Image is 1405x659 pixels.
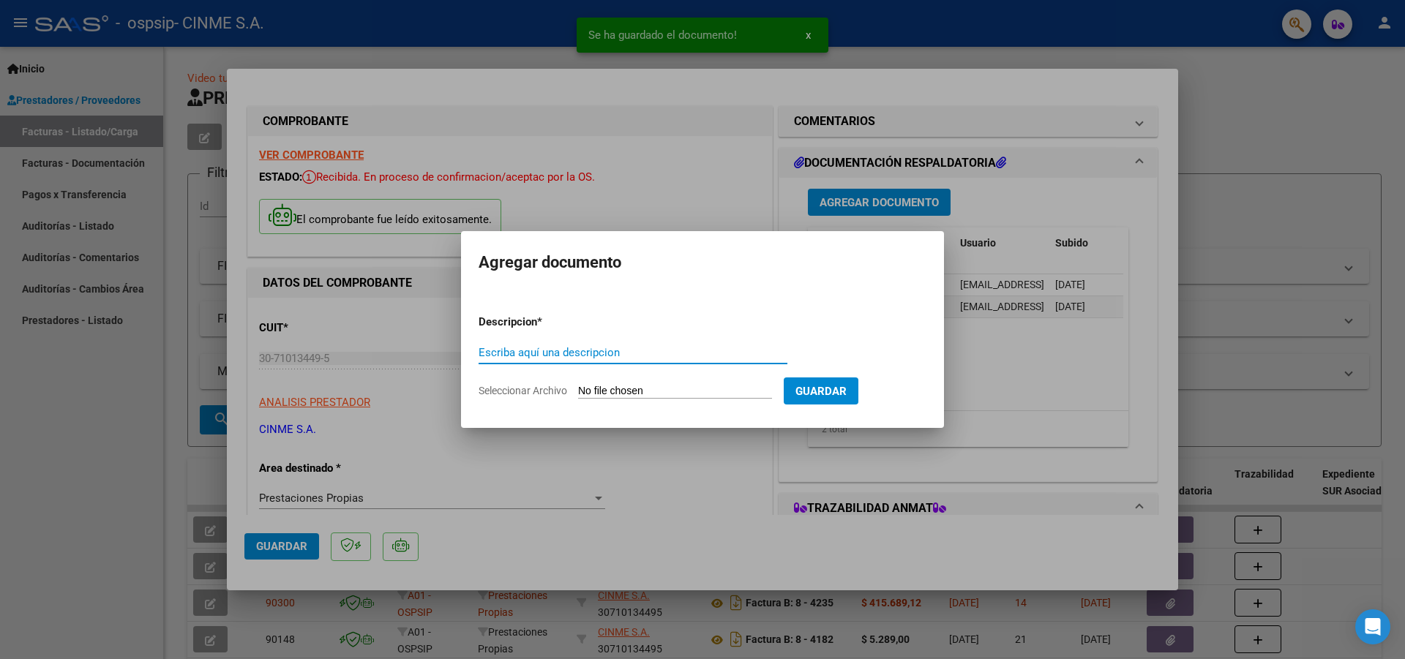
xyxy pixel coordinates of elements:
span: Guardar [795,385,847,398]
p: Descripcion [479,314,613,331]
div: Open Intercom Messenger [1355,609,1390,644]
h2: Agregar documento [479,249,926,276]
span: Seleccionar Archivo [479,385,567,396]
button: Guardar [784,377,858,404]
